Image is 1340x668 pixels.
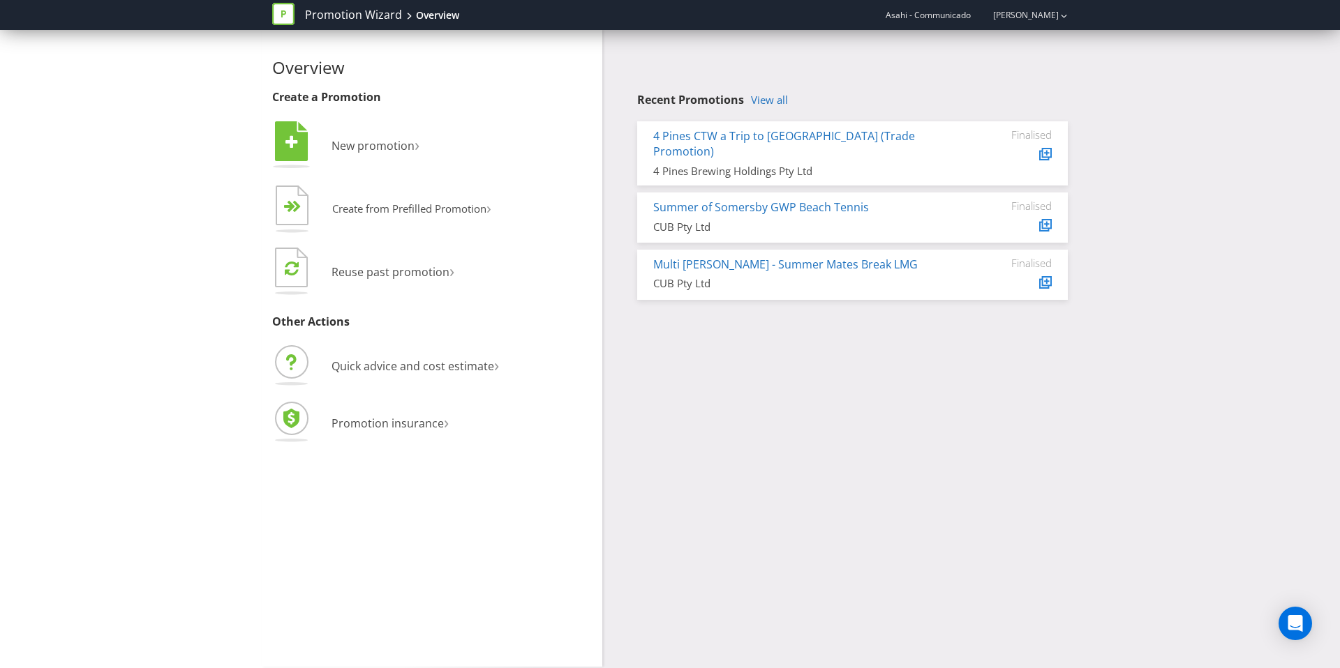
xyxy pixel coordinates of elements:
[968,128,1052,141] div: Finalised
[653,220,947,234] div: CUB Pty Ltd
[968,257,1052,269] div: Finalised
[272,91,592,104] h3: Create a Promotion
[415,132,419,155] span: ›
[332,264,449,280] span: Reuse past promotion
[751,94,788,106] a: View all
[653,164,947,179] div: 4 Pines Brewing Holdings Pty Ltd
[653,199,869,215] a: Summer of Somersby GWP Beach Tennis
[886,9,971,21] span: Asahi - Communicado
[332,358,494,374] span: Quick advice and cost estimate
[332,138,415,153] span: New promotion
[305,7,402,23] a: Promotion Wizard
[979,9,1059,21] a: [PERSON_NAME]
[968,199,1052,212] div: Finalised
[1279,607,1312,640] div: Open Intercom Messenger
[292,200,301,213] tspan: 
[272,416,449,431] a: Promotion insurance›
[272,59,592,77] h2: Overview
[444,410,449,433] span: ›
[637,92,744,107] span: Recent Promotions
[653,276,947,291] div: CUB Pty Ltd
[272,316,592,328] h3: Other Actions
[494,353,499,376] span: ›
[285,260,299,276] tspan: 
[416,8,459,22] div: Overview
[332,202,486,215] span: Create from Prefilled Promotion
[653,128,915,160] a: 4 Pines CTW a Trip to [GEOGRAPHIC_DATA] (Trade Promotion)
[285,135,298,150] tspan: 
[272,358,499,374] a: Quick advice and cost estimate›
[449,259,454,282] span: ›
[332,416,444,431] span: Promotion insurance
[272,182,492,238] button: Create from Prefilled Promotion›
[486,197,491,218] span: ›
[653,257,918,272] a: Multi [PERSON_NAME] - Summer Mates Break LMG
